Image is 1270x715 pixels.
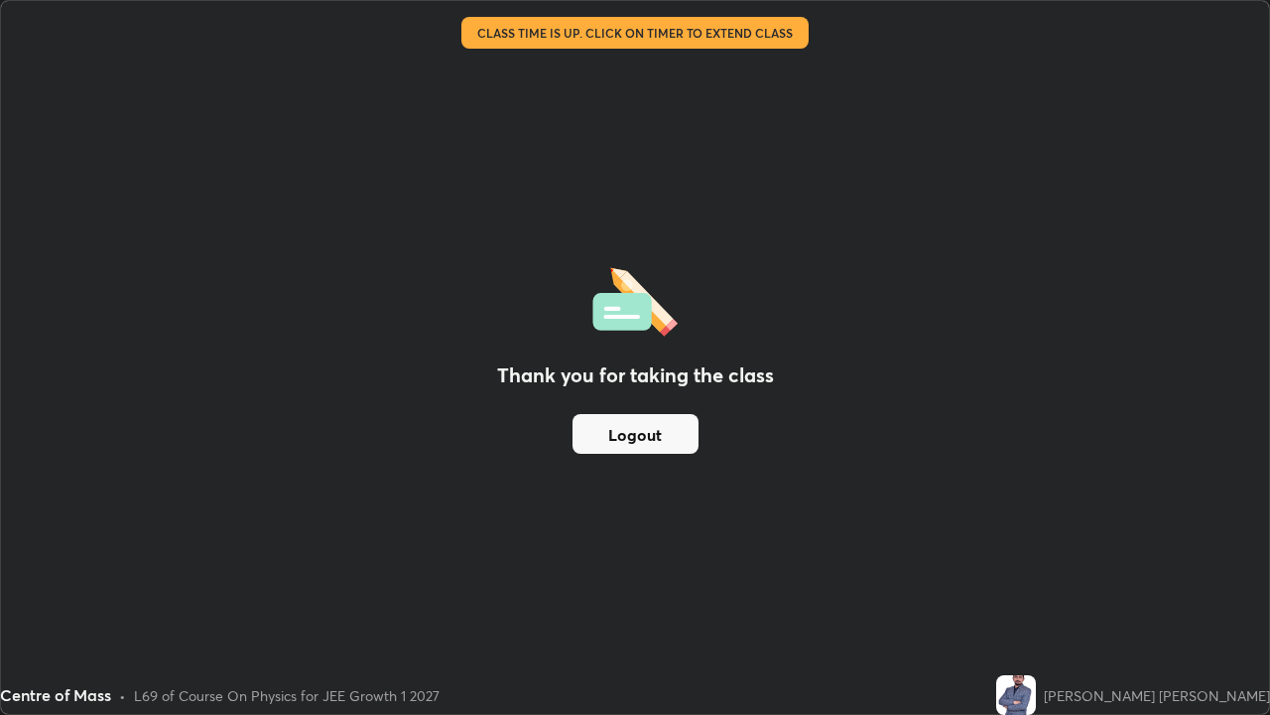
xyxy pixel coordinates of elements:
h2: Thank you for taking the class [497,360,774,390]
img: offlineFeedback.1438e8b3.svg [592,261,678,337]
img: eb3a979bad86496f9925e30dd98b2782.jpg [996,675,1036,715]
div: • [119,685,126,706]
div: L69 of Course On Physics for JEE Growth 1 2027 [134,685,440,706]
div: [PERSON_NAME] [PERSON_NAME] [1044,685,1270,706]
button: Logout [572,414,698,454]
